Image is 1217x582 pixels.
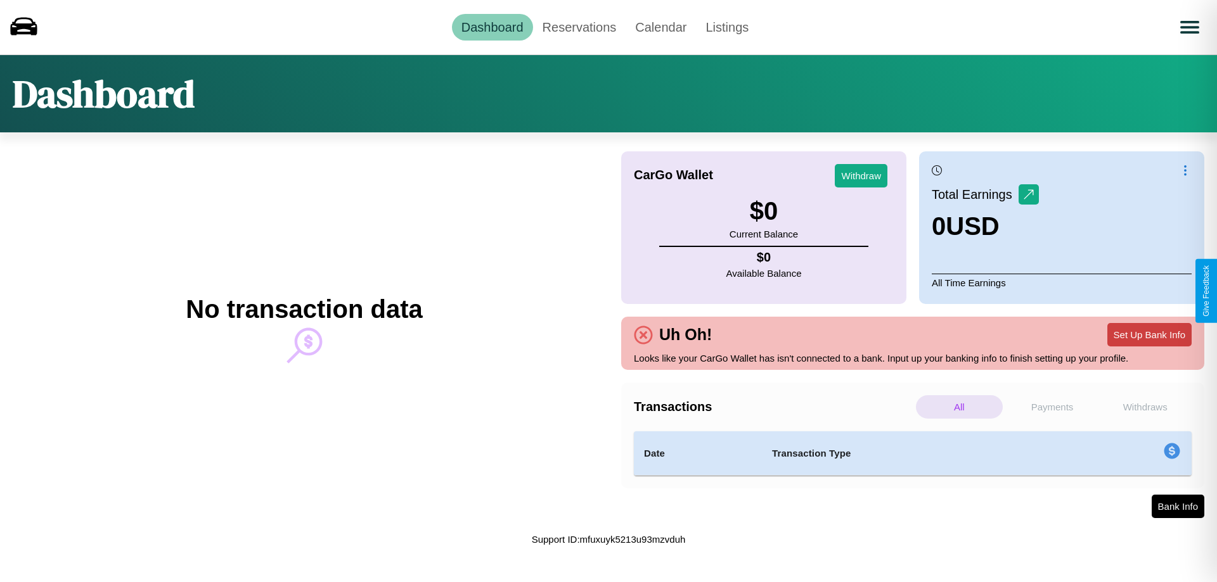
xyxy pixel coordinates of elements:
h1: Dashboard [13,68,195,120]
table: simple table [634,431,1192,476]
p: Support ID: mfuxuyk5213u93mzvduh [532,531,686,548]
p: All Time Earnings [932,274,1192,291]
p: Withdraws [1102,395,1188,419]
a: Calendar [626,14,696,41]
p: Total Earnings [932,183,1019,206]
button: Bank Info [1152,495,1204,518]
h4: Date [644,446,752,461]
p: Current Balance [730,225,798,243]
h4: Uh Oh! [653,326,718,344]
a: Dashboard [452,14,533,41]
button: Open menu [1172,9,1207,45]
h3: $ 0 [730,197,798,225]
h4: $ 0 [726,250,802,265]
h2: No transaction data [186,295,422,324]
a: Reservations [533,14,626,41]
button: Withdraw [835,164,887,187]
p: All [916,395,1003,419]
h4: CarGo Wallet [634,168,713,182]
h3: 0 USD [932,212,1039,241]
a: Listings [696,14,758,41]
p: Available Balance [726,265,802,282]
h4: Transactions [634,400,913,414]
h4: Transaction Type [772,446,1060,461]
p: Payments [1009,395,1096,419]
div: Give Feedback [1202,265,1211,317]
button: Set Up Bank Info [1107,323,1192,346]
p: Looks like your CarGo Wallet has isn't connected to a bank. Input up your banking info to finish ... [634,350,1192,367]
